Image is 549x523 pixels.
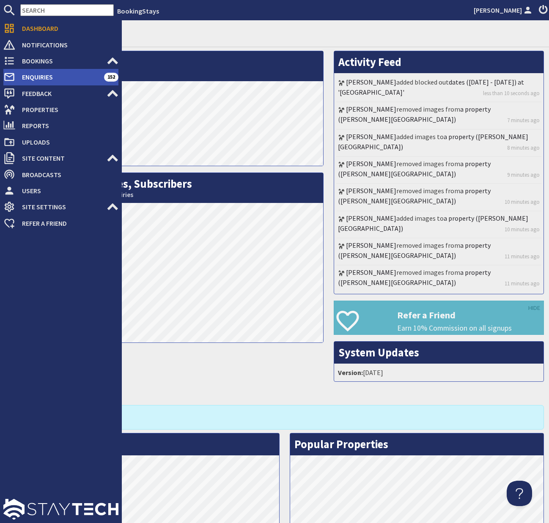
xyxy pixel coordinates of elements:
a: 7 minutes ago [507,116,540,124]
img: staytech_l_w-4e588a39d9fa60e82540d7cfac8cfe4b7147e857d3e8dbdfbd41c59d52db0ec4.svg [3,499,118,520]
a: Reports [3,119,118,132]
a: a property ([PERSON_NAME][GEOGRAPHIC_DATA]) [338,159,491,178]
a: less than 10 seconds ago [483,89,540,97]
h3: Refer a Friend [397,309,544,320]
a: [PERSON_NAME] [346,78,396,86]
a: Broadcasts [3,168,118,181]
span: 152 [104,73,118,81]
h2: Visits per Day [26,51,323,81]
a: 11 minutes ago [505,252,540,260]
li: added images to [336,130,541,157]
h2: Popular Properties [290,433,544,455]
li: removed images from [336,184,541,211]
li: removed images from [336,238,541,266]
a: [PERSON_NAME] [346,105,396,113]
strong: Version: [338,368,363,377]
a: 9 minutes ago [507,171,540,179]
a: a property ([PERSON_NAME][GEOGRAPHIC_DATA]) [338,241,491,260]
a: Bookings [3,54,118,68]
a: 11 minutes ago [505,279,540,288]
a: Notifications [3,38,118,52]
a: System Updates [338,345,419,359]
a: Uploads [3,135,118,149]
span: Uploads [15,135,118,149]
li: removed images from [336,266,541,292]
a: a property ([PERSON_NAME][GEOGRAPHIC_DATA]) [338,132,528,151]
span: Notifications [15,38,118,52]
a: HIDE [528,304,540,313]
a: BookingStays [117,7,159,15]
span: Bookings [15,54,107,68]
a: 10 minutes ago [505,225,540,233]
a: [PERSON_NAME] [346,241,396,249]
input: SEARCH [20,4,114,16]
a: 8 minutes ago [507,144,540,152]
span: Enquiries [15,70,104,84]
li: [DATE] [336,366,541,379]
span: Properties [15,103,118,116]
a: Refer a Friend [3,216,118,230]
a: [PERSON_NAME] [346,186,396,195]
a: Dashboard [3,22,118,35]
a: a property ([PERSON_NAME][GEOGRAPHIC_DATA]) [338,214,528,233]
h2: Bookings, Enquiries, Subscribers [26,173,323,203]
span: Users [15,184,118,197]
a: Users [3,184,118,197]
li: added blocked out [336,75,541,102]
span: Reports [15,119,118,132]
a: Enquiries 152 [3,70,118,84]
a: [PERSON_NAME] [346,214,396,222]
a: Refer a Friend Earn 10% Commission on all signups [334,301,544,335]
small: This Month: 1079 Visits [30,69,319,77]
span: Feedback [15,87,107,100]
div: No Bookings [25,405,544,430]
li: removed images from [336,102,541,129]
a: Feedback [3,87,118,100]
a: 10 minutes ago [505,198,540,206]
span: Broadcasts [15,168,118,181]
p: Earn 10% Commission on all signups [397,323,544,334]
a: Activity Feed [338,55,401,69]
h2: Popular Dates [26,433,279,455]
small: This Month: 0 Bookings, 4 Enquiries [30,191,319,199]
a: Site Content [3,151,118,165]
span: Site Content [15,151,107,165]
span: Site Settings [15,200,107,214]
a: [PERSON_NAME] [346,268,396,277]
li: added images to [336,211,541,238]
a: [PERSON_NAME] [346,132,396,141]
span: Refer a Friend [15,216,118,230]
a: [PERSON_NAME] [474,5,534,15]
a: Site Settings [3,200,118,214]
a: Properties [3,103,118,116]
span: Dashboard [15,22,118,35]
li: removed images from [336,157,541,184]
iframe: Toggle Customer Support [507,481,532,506]
a: [PERSON_NAME] [346,159,396,168]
